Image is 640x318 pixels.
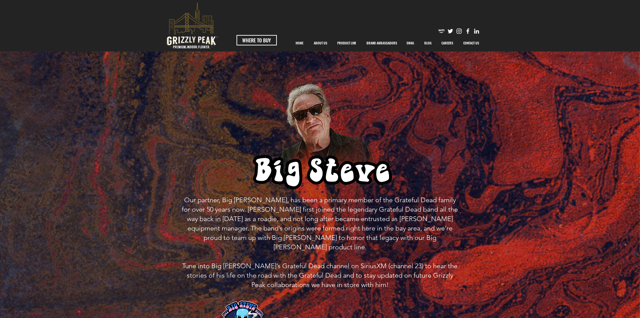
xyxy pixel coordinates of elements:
img: Likedin [473,28,480,35]
ul: Social Bar [438,28,480,35]
a: CONTACT US [458,35,484,51]
a: WHERE TO BUY [237,35,277,45]
p: BRAND AMBASSADORS [363,35,400,51]
p: BLOG [421,35,435,51]
div: BRAND AMBASSADORS [361,35,401,51]
a: BLOG [419,35,436,51]
img: Instagram [456,28,463,35]
img: Twitter [447,28,454,35]
p: CAREERS [438,35,457,51]
a: SWAG [401,35,419,51]
p: PRODUCT LINE [334,35,359,51]
a: PRODUCT LINE [332,35,361,51]
p: ABOUT US [310,35,331,51]
a: CAREERS [436,35,458,51]
p: HOME [292,35,307,51]
p: SWAG [403,35,418,51]
a: ABOUT US [309,35,332,51]
img: Facebook [464,28,471,35]
img: weedmaps [438,28,445,35]
span: WHERE TO BUY [242,37,271,44]
p: CONTACT US [460,35,482,51]
svg: premium-indoor-flower [167,2,218,48]
nav: Site [291,35,484,51]
a: HOME [291,35,309,51]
